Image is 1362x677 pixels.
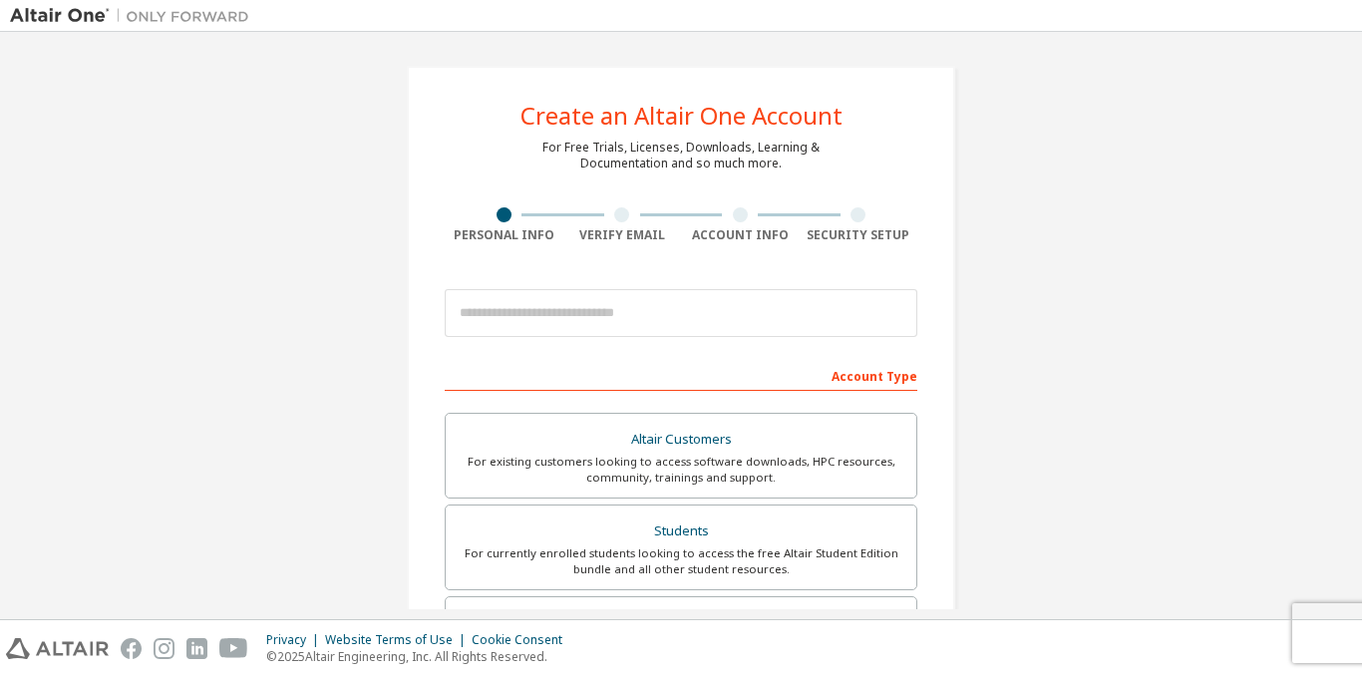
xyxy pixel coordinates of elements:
[458,454,904,486] div: For existing customers looking to access software downloads, HPC resources, community, trainings ...
[458,426,904,454] div: Altair Customers
[121,638,142,659] img: facebook.svg
[563,227,682,243] div: Verify Email
[154,638,174,659] img: instagram.svg
[472,632,574,648] div: Cookie Consent
[186,638,207,659] img: linkedin.svg
[458,609,904,637] div: Faculty
[800,227,918,243] div: Security Setup
[458,517,904,545] div: Students
[6,638,109,659] img: altair_logo.svg
[458,545,904,577] div: For currently enrolled students looking to access the free Altair Student Edition bundle and all ...
[325,632,472,648] div: Website Terms of Use
[445,227,563,243] div: Personal Info
[219,638,248,659] img: youtube.svg
[266,648,574,665] p: © 2025 Altair Engineering, Inc. All Rights Reserved.
[445,359,917,391] div: Account Type
[266,632,325,648] div: Privacy
[10,6,259,26] img: Altair One
[520,104,843,128] div: Create an Altair One Account
[681,227,800,243] div: Account Info
[542,140,820,171] div: For Free Trials, Licenses, Downloads, Learning & Documentation and so much more.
